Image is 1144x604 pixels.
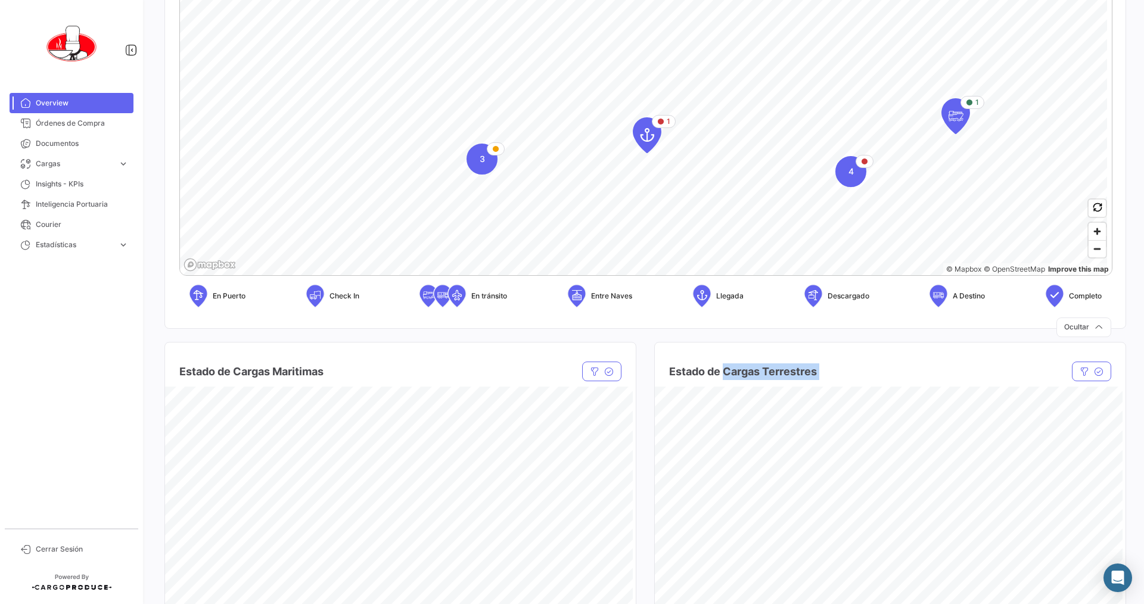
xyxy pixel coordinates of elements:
div: Map marker [941,98,970,134]
span: Cargas [36,158,113,169]
span: Entre Naves [591,291,632,301]
a: Documentos [10,133,133,154]
span: En Puerto [213,291,245,301]
span: A Destino [953,291,985,301]
a: Courier [10,214,133,235]
span: Zoom out [1089,241,1106,257]
span: Inteligencia Portuaria [36,199,129,210]
span: 4 [848,166,854,178]
a: OpenStreetMap [984,264,1045,273]
a: Mapbox logo [184,258,236,272]
span: Completo [1069,291,1102,301]
span: Courier [36,219,129,230]
span: 1 [975,97,979,108]
span: Documentos [36,138,129,149]
span: Overview [36,98,129,108]
div: Map marker [835,156,866,187]
a: Map feedback [1048,264,1109,273]
a: Overview [10,93,133,113]
span: Órdenes de Compra [36,118,129,129]
span: 3 [480,153,485,165]
span: Descargado [828,291,869,301]
span: expand_more [118,158,129,169]
div: Abrir Intercom Messenger [1103,563,1132,592]
img: 0621d632-ab00-45ba-b411-ac9e9fb3f036.png [42,14,101,74]
button: Ocultar [1056,317,1111,337]
a: Inteligencia Portuaria [10,194,133,214]
span: Check In [329,291,359,301]
span: expand_more [118,239,129,250]
button: Zoom out [1089,240,1106,257]
h4: Estado de Cargas Terrestres [669,363,817,380]
span: Cerrar Sesión [36,544,129,555]
button: Zoom in [1089,223,1106,240]
span: Insights - KPIs [36,179,129,189]
a: Mapbox [946,264,981,273]
a: Órdenes de Compra [10,113,133,133]
h4: Estado de Cargas Maritimas [179,363,324,380]
span: 1 [667,116,670,127]
a: Insights - KPIs [10,174,133,194]
div: Map marker [467,144,498,175]
span: Llegada [716,291,744,301]
div: Map marker [633,117,661,153]
span: Estadísticas [36,239,113,250]
span: En tránsito [471,291,507,301]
